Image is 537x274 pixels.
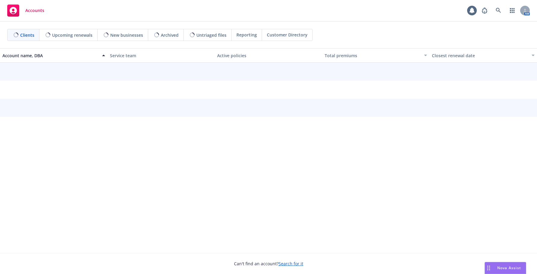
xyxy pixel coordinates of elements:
span: Untriaged files [196,32,226,38]
div: Drag to move [485,262,492,274]
span: Accounts [25,8,44,13]
div: Account name, DBA [2,52,98,59]
a: Search [492,5,504,17]
span: Customer Directory [267,32,308,38]
span: Upcoming renewals [52,32,92,38]
span: Can't find an account? [234,260,303,267]
div: Service team [110,52,213,59]
span: Nova Assist [497,265,521,270]
a: Switch app [506,5,518,17]
button: Service team [108,48,215,63]
button: Total premiums [322,48,430,63]
span: Archived [161,32,179,38]
div: Total premiums [325,52,421,59]
a: Search for it [279,261,303,266]
button: Nova Assist [485,262,526,274]
span: Reporting [236,32,257,38]
span: New businesses [110,32,143,38]
button: Closest renewal date [429,48,537,63]
div: Closest renewal date [432,52,528,59]
button: Active policies [215,48,322,63]
span: Clients [20,32,34,38]
a: Accounts [5,2,47,19]
a: Report a Bug [479,5,491,17]
div: Active policies [217,52,320,59]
